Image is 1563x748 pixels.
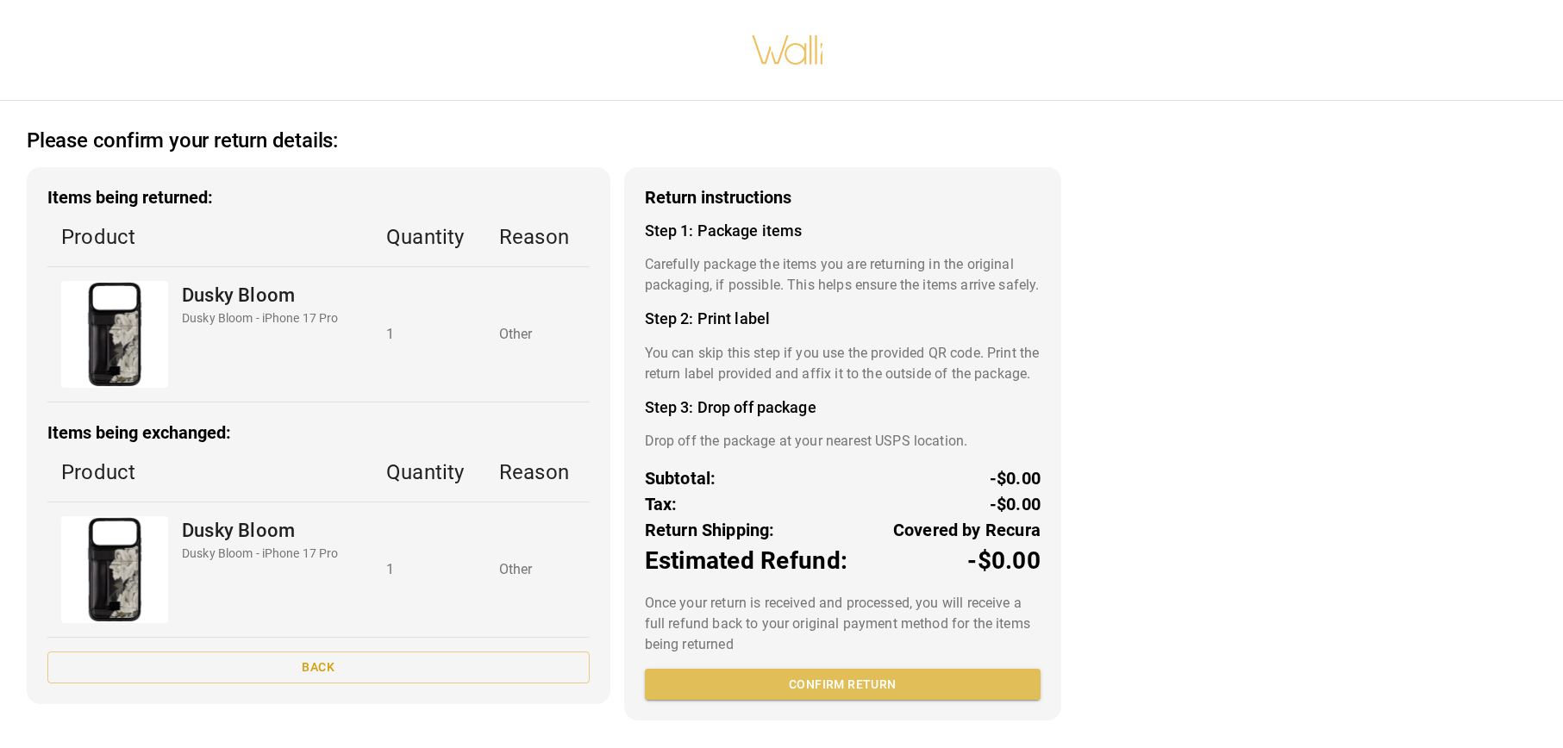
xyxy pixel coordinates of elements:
[499,457,576,488] p: Reason
[990,491,1041,517] p: -$0.00
[645,309,1041,328] h4: Step 2: Print label
[182,516,339,545] p: Dusky Bloom
[645,188,1041,208] h3: Return instructions
[61,457,359,488] p: Product
[645,669,1041,701] button: Confirm return
[499,324,576,345] p: Other
[182,545,339,563] p: Dusky Bloom - iPhone 17 Pro
[893,517,1041,543] p: Covered by Recura
[182,309,339,327] p: Dusky Bloom - iPhone 17 Pro
[645,593,1041,655] p: Once your return is received and processed, you will receive a full refund back to your original ...
[645,398,1041,417] h4: Step 3: Drop off package
[645,491,678,517] p: Tax:
[645,221,1041,240] h4: Step 1: Package items
[751,13,825,87] img: walli-inc.myshopify.com
[182,281,339,309] p: Dusky Bloom
[645,543,847,579] p: Estimated Refund:
[47,188,590,208] h3: Items being returned:
[645,343,1041,384] p: You can skip this step if you use the provided QR code. Print the return label provided and affix...
[499,559,576,580] p: Other
[645,254,1041,296] p: Carefully package the items you are returning in the original packaging, if possible. This helps ...
[386,559,472,580] p: 1
[645,431,1041,452] p: Drop off the package at your nearest USPS location.
[47,423,590,443] h3: Items being exchanged:
[386,324,472,345] p: 1
[27,128,338,153] h2: Please confirm your return details:
[386,221,472,252] p: Quantity
[499,221,576,252] p: Reason
[61,221,359,252] p: Product
[967,543,1041,579] p: -$0.00
[386,457,472,488] p: Quantity
[645,465,716,491] p: Subtotal:
[47,651,590,683] button: Back
[990,465,1041,491] p: -$0.00
[645,517,775,543] p: Return Shipping:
